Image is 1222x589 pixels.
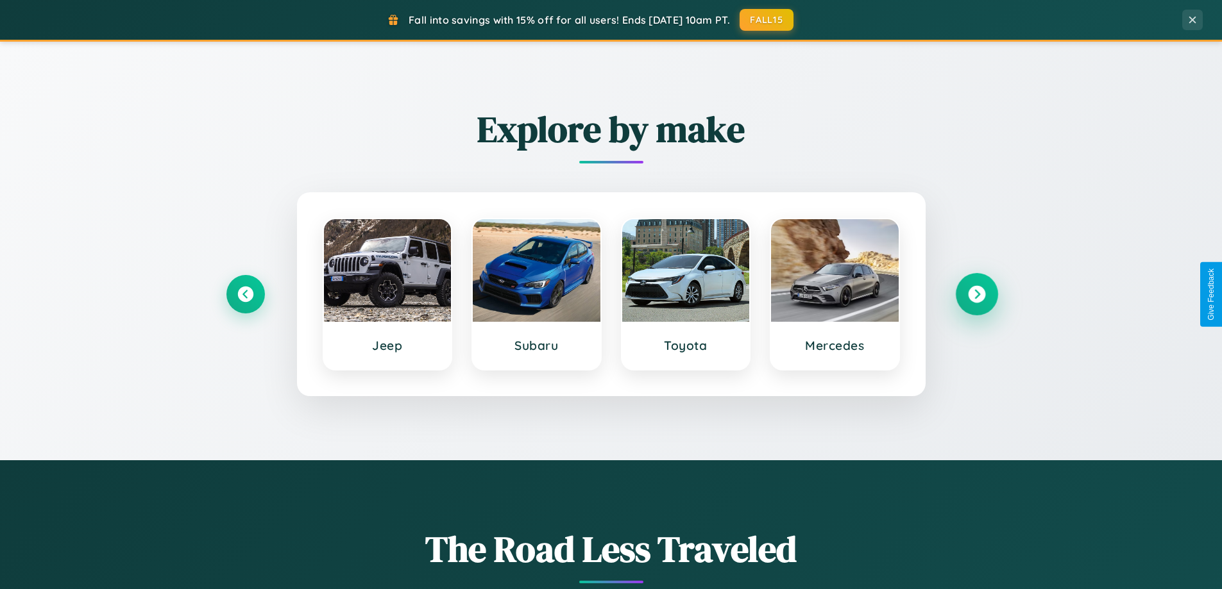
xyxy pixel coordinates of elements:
[409,13,730,26] span: Fall into savings with 15% off for all users! Ends [DATE] 10am PT.
[784,338,886,353] h3: Mercedes
[1207,269,1216,320] div: Give Feedback
[740,9,793,31] button: FALL15
[486,338,588,353] h3: Subaru
[226,524,996,574] h1: The Road Less Traveled
[635,338,737,353] h3: Toyota
[337,338,439,353] h3: Jeep
[226,104,996,154] h2: Explore by make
